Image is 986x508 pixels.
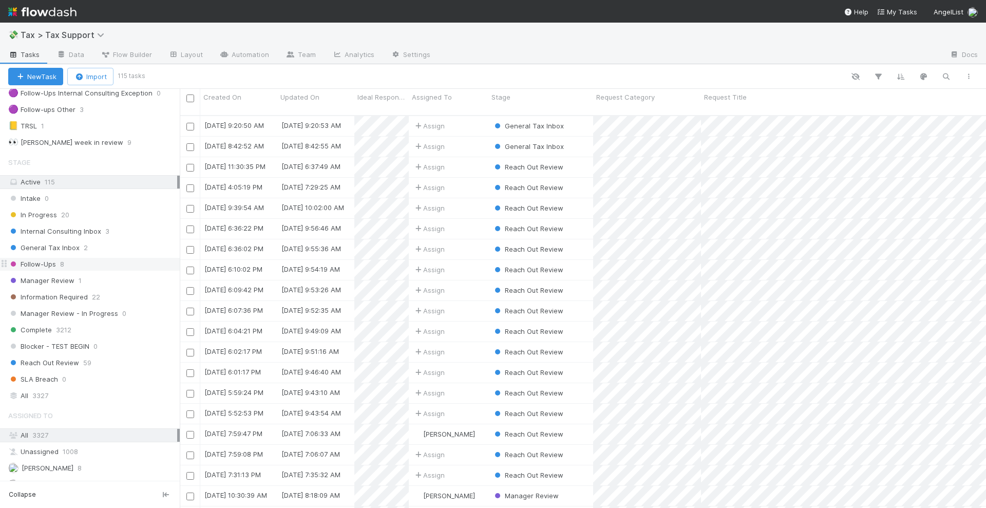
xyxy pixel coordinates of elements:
[413,449,445,460] div: Assign
[492,224,563,233] span: Reach Out Review
[423,492,475,500] span: [PERSON_NAME]
[281,326,341,336] div: [DATE] 9:49:09 AM
[32,431,48,439] span: 3327
[413,223,445,234] span: Assign
[412,92,452,102] span: Assigned To
[186,246,194,254] input: Toggle Row Selected
[186,287,194,295] input: Toggle Row Selected
[8,68,63,85] button: NewTask
[413,347,445,357] span: Assign
[8,373,58,386] span: SLA Breach
[281,264,340,274] div: [DATE] 9:54:19 AM
[492,347,563,357] div: Reach Out Review
[8,307,118,320] span: Manager Review - In Progress
[8,445,177,458] div: Unassigned
[8,192,41,205] span: Intake
[492,307,563,315] span: Reach Out Review
[186,472,194,480] input: Toggle Row Selected
[492,491,559,501] div: Manager Review
[8,88,18,97] span: 🟣
[8,49,40,60] span: Tasks
[186,328,194,336] input: Toggle Row Selected
[383,47,439,64] a: Settings
[204,387,263,398] div: [DATE] 5:59:24 PM
[413,326,445,336] span: Assign
[492,326,563,336] div: Reach Out Review
[8,30,18,39] span: 💸
[413,388,445,398] div: Assign
[492,223,563,234] div: Reach Out Review
[118,71,145,81] small: 115 tasks
[492,389,563,397] span: Reach Out Review
[204,202,264,213] div: [DATE] 9:39:54 AM
[8,405,53,426] span: Assigned To
[203,92,241,102] span: Created On
[186,123,194,130] input: Toggle Row Selected
[60,258,64,271] span: 8
[281,346,339,356] div: [DATE] 9:51:16 AM
[281,202,344,213] div: [DATE] 10:02:00 AM
[92,47,160,64] a: Flow Builder
[492,470,563,480] div: Reach Out Review
[8,103,75,116] div: Follow-ups Other
[67,68,113,85] button: Import
[596,92,655,102] span: Request Category
[413,430,422,438] img: avatar_d45d11ee-0024-4901-936f-9df0a9cc3b4e.png
[8,152,30,173] span: Stage
[492,327,563,335] span: Reach Out Review
[492,388,563,398] div: Reach Out Review
[204,141,264,151] div: [DATE] 8:42:52 AM
[413,121,445,131] span: Assign
[8,225,101,238] span: Internal Consulting Inbox
[8,389,177,402] div: All
[492,409,563,418] span: Reach Out Review
[160,47,211,64] a: Layout
[8,258,56,271] span: Follow-Ups
[492,492,559,500] span: Manager Review
[492,449,563,460] div: Reach Out Review
[204,408,263,418] div: [DATE] 5:52:53 PM
[45,192,49,205] span: 0
[492,142,564,150] span: General Tax Inbox
[413,162,445,172] span: Assign
[492,122,564,130] span: General Tax Inbox
[204,346,262,356] div: [DATE] 6:02:17 PM
[83,356,91,369] span: 59
[204,264,262,274] div: [DATE] 6:10:02 PM
[413,429,475,439] div: [PERSON_NAME]
[204,490,267,500] div: [DATE] 10:30:39 AM
[45,178,55,186] span: 115
[79,274,82,287] span: 1
[281,120,341,130] div: [DATE] 9:20:53 AM
[281,305,341,315] div: [DATE] 9:52:35 AM
[281,408,341,418] div: [DATE] 9:43:54 AM
[186,267,194,274] input: Toggle Row Selected
[423,430,475,438] span: [PERSON_NAME]
[492,163,563,171] span: Reach Out Review
[186,164,194,172] input: Toggle Row Selected
[413,470,445,480] div: Assign
[62,373,66,386] span: 0
[93,340,98,353] span: 0
[204,449,263,459] div: [DATE] 7:59:08 PM
[413,244,445,254] div: Assign
[8,479,18,490] img: avatar_628a5c20-041b-43d3-a441-1958b262852b.png
[61,209,69,221] span: 20
[8,291,88,304] span: Information Required
[277,47,324,64] a: Team
[186,493,194,500] input: Toggle Row Selected
[211,47,277,64] a: Automation
[492,182,563,193] div: Reach Out Review
[204,120,264,130] div: [DATE] 9:20:50 AM
[281,243,341,254] div: [DATE] 9:55:36 AM
[413,367,445,378] div: Assign
[204,367,261,377] div: [DATE] 6:01:17 PM
[281,141,341,151] div: [DATE] 8:42:55 AM
[204,243,263,254] div: [DATE] 6:36:02 PM
[8,463,18,473] img: avatar_55a2f090-1307-4765-93b4-f04da16234ba.png
[281,285,341,295] div: [DATE] 9:53:26 AM
[877,8,917,16] span: My Tasks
